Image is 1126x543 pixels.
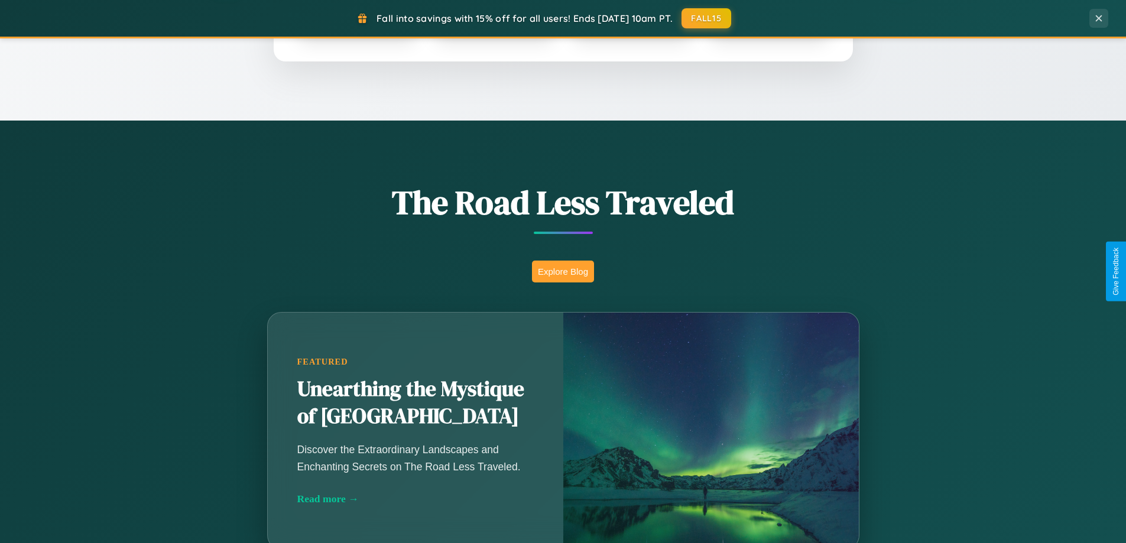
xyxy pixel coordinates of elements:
span: Fall into savings with 15% off for all users! Ends [DATE] 10am PT. [377,12,673,24]
h2: Unearthing the Mystique of [GEOGRAPHIC_DATA] [297,376,534,430]
div: Read more → [297,493,534,505]
div: Featured [297,357,534,367]
button: FALL15 [682,8,731,28]
button: Explore Blog [532,261,594,282]
div: Give Feedback [1112,248,1120,295]
h1: The Road Less Traveled [209,180,918,225]
p: Discover the Extraordinary Landscapes and Enchanting Secrets on The Road Less Traveled. [297,441,534,474]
